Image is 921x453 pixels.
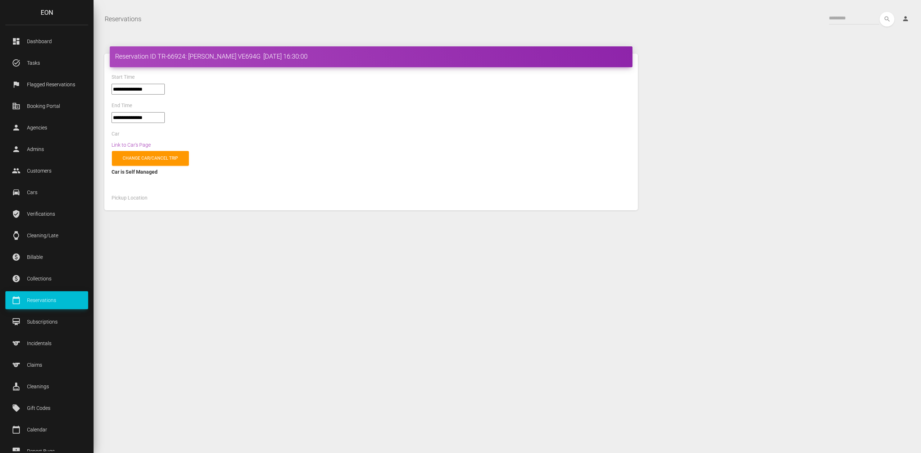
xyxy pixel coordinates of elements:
label: Start Time [112,74,135,81]
p: Billable [11,252,83,262]
h4: Reservation ID TR-66924: [PERSON_NAME] VE694G [DATE] 16:30:00 [115,52,627,61]
p: Cleanings [11,381,83,392]
p: Flagged Reservations [11,79,83,90]
a: person Admins [5,140,88,158]
p: Admins [11,144,83,155]
p: Cars [11,187,83,198]
p: Agencies [11,122,83,133]
a: cleaning_services Cleanings [5,377,88,395]
p: Claims [11,360,83,370]
a: task_alt Tasks [5,54,88,72]
p: Subscriptions [11,316,83,327]
p: Verifications [11,209,83,219]
a: card_membership Subscriptions [5,313,88,331]
a: person Agencies [5,119,88,137]
a: person [897,12,916,26]
a: Reservations [105,10,141,28]
p: Tasks [11,58,83,68]
a: paid Billable [5,248,88,266]
p: Incidentals [11,338,83,349]
p: Gift Codes [11,403,83,413]
a: flag Flagged Reservations [5,75,88,93]
label: Pickup Location [112,195,148,202]
a: Change car/cancel trip [112,151,189,166]
label: Car [112,131,119,138]
p: Collections [11,273,83,284]
p: Calendar [11,424,83,435]
a: local_offer Gift Codes [5,399,88,417]
a: corporate_fare Booking Portal [5,97,88,115]
a: verified_user Verifications [5,205,88,223]
a: dashboard Dashboard [5,32,88,50]
button: search [880,12,894,27]
p: Reservations [11,295,83,306]
p: Cleaning/Late [11,230,83,241]
a: calendar_today Reservations [5,291,88,309]
div: Car is Self Managed [112,168,631,176]
p: Customers [11,165,83,176]
a: drive_eta Cars [5,183,88,201]
label: End Time [112,102,132,109]
a: watch Cleaning/Late [5,226,88,244]
p: Dashboard [11,36,83,47]
a: calendar_today Calendar [5,421,88,439]
a: paid Collections [5,270,88,288]
p: Booking Portal [11,101,83,111]
i: person [902,15,909,22]
a: sports Incidentals [5,334,88,352]
a: sports Claims [5,356,88,374]
a: Link to Car's Page [112,142,151,148]
a: people Customers [5,162,88,180]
